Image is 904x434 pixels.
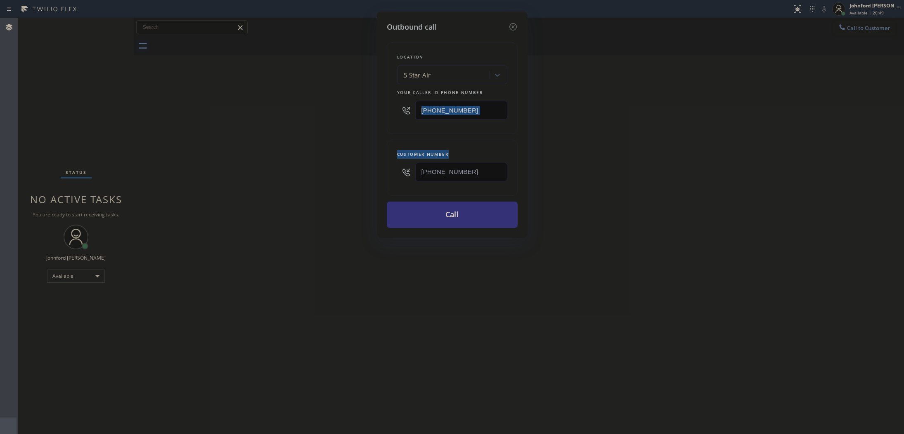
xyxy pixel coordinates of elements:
h5: Outbound call [387,21,437,33]
div: Your caller id phone number [397,88,507,97]
div: Customer number [397,150,507,159]
button: Call [387,202,518,228]
div: 5 Star Air [404,70,431,80]
div: Location [397,53,507,61]
input: (123) 456-7890 [415,101,507,120]
input: (123) 456-7890 [415,163,507,181]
